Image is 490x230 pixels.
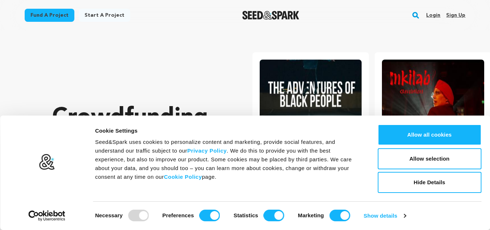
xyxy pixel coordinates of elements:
[25,9,74,22] a: Fund a project
[79,9,130,22] a: Start a project
[260,60,362,129] img: The Adventures of Black People image
[234,212,258,218] strong: Statistics
[242,11,299,20] a: Seed&Spark Homepage
[378,172,481,193] button: Hide Details
[382,60,484,129] img: Inkilab image
[378,148,481,169] button: Allow selection
[242,11,299,20] img: Seed&Spark Logo Dark Mode
[364,210,406,221] a: Show details
[52,104,223,191] p: Crowdfunding that .
[162,212,194,218] strong: Preferences
[15,210,79,221] a: Usercentrics Cookiebot - opens in a new window
[426,9,440,21] a: Login
[95,212,123,218] strong: Necessary
[187,148,227,154] a: Privacy Policy
[39,154,55,170] img: logo
[446,9,465,21] a: Sign up
[298,212,324,218] strong: Marketing
[378,124,481,145] button: Allow all cookies
[95,138,361,181] div: Seed&Spark uses cookies to personalize content and marketing, provide social features, and unders...
[95,126,361,135] div: Cookie Settings
[164,174,202,180] a: Cookie Policy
